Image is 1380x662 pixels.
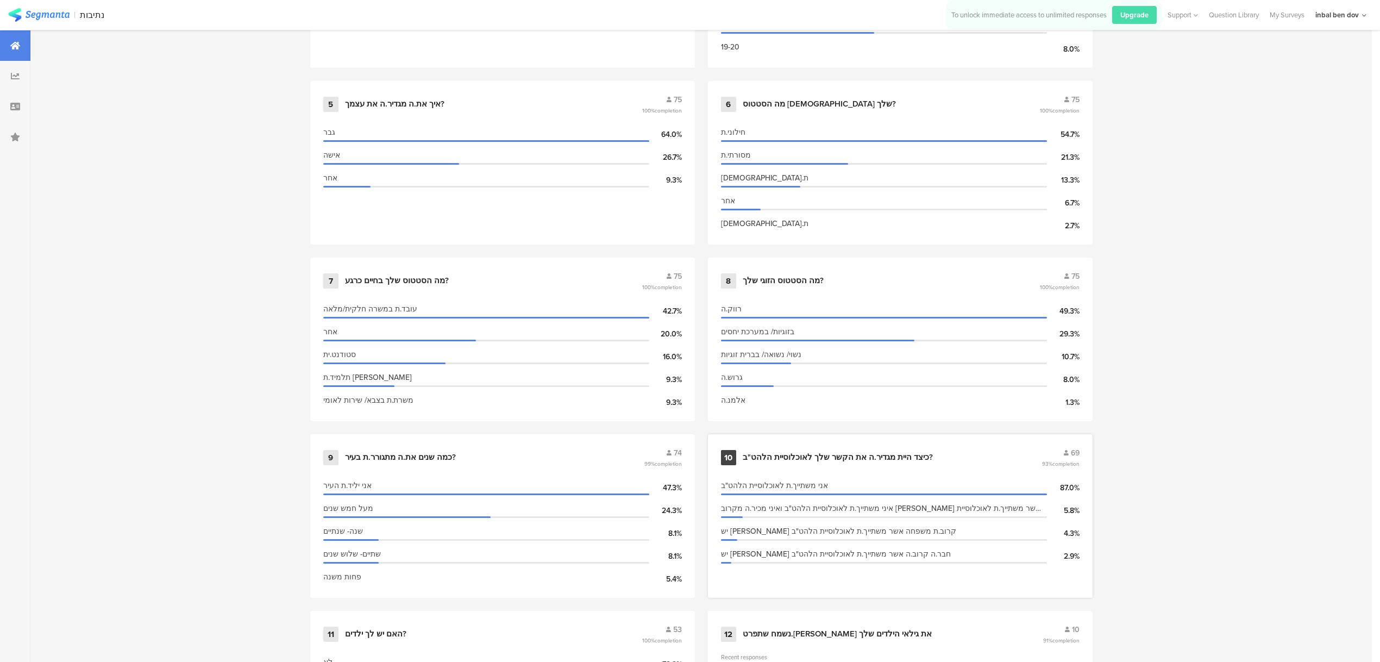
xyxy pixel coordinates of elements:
div: 10.7% [1047,351,1080,363]
span: 53 [673,624,682,635]
div: 5.8% [1047,505,1080,516]
span: 100% [1040,283,1080,291]
span: completion [655,636,682,645]
span: completion [1052,460,1080,468]
div: האם יש לך ילדים? [345,629,406,640]
span: 75 [1071,271,1080,282]
span: 100% [642,283,682,291]
div: 21.3% [1047,152,1080,163]
span: אחר [721,195,735,207]
div: 8.0% [1047,43,1080,55]
div: 9.3% [649,397,682,408]
div: 87.0% [1047,482,1080,494]
div: 8.0% [1047,374,1080,385]
div: 9.3% [649,174,682,186]
span: גרוש.ה [721,372,743,383]
span: נשוי/ נשואה/ בברית זוגיות [721,349,801,360]
div: 11 [323,627,338,642]
span: יש [PERSON_NAME] קרוב.ת משפחה אשר משתייך.ת לאוכלוסיית הלהט"ב [721,526,956,537]
span: completion [1052,283,1080,291]
div: 8.1% [649,528,682,539]
span: יש [PERSON_NAME] חבר.ה קרוב.ה אשר משתייך.ת לאוכלוסיית הלהט"ב [721,548,951,560]
div: 5.4% [649,573,682,585]
div: 5 [323,97,338,112]
span: חילוני.ת [721,127,745,138]
span: תלמיד.ת [PERSON_NAME] [323,372,412,383]
span: שתיים- שלוש שנים [323,548,381,560]
div: 49.3% [1047,305,1080,317]
span: רווק.ה [721,303,742,315]
div: 64.0% [649,129,682,140]
span: 74 [674,447,682,459]
div: 16.0% [649,351,682,363]
div: כיצד היית מגדיר.ה את הקשר שלך לאוכלוסיית הלהט"ב? [743,452,933,463]
span: משרת.ת בצבא/ שירות לאומי [323,395,413,406]
span: בזוגיות/ במערכת יחסים [721,326,794,338]
a: Upgrade [1107,6,1157,24]
span: אני משתייך.ת לאוכלוסיית הלהט"ב [721,480,828,491]
span: 99% [644,460,682,468]
div: 13.3% [1047,174,1080,186]
span: סטודנט.ית [323,349,356,360]
div: מה הסטטוס שלך בחיים כרגע? [345,276,449,286]
div: Support [1168,7,1198,23]
div: 2.9% [1047,551,1080,562]
div: 8 [721,273,736,289]
span: אחר [323,326,337,338]
div: To unlock immediate access to unlimited responses [951,10,1107,20]
span: completion [655,460,682,468]
div: 29.3% [1047,328,1080,340]
div: 6 [721,97,736,112]
div: 9.3% [649,374,682,385]
div: 6.7% [1047,197,1080,209]
span: אישה [323,149,340,161]
span: איני משתייך.ת לאוכלוסיית הלהט"ב ואיני מכיר.ה מקרוב [PERSON_NAME] אשר משתייך.ת לאוכלוסיית הלהט"ב [721,503,1042,514]
span: אחר [323,172,337,184]
div: מה הסטטוס הזוגי שלך? [743,276,824,286]
a: My Surveys [1264,10,1310,20]
div: 9 [323,450,338,465]
span: 10 [1072,624,1080,635]
div: 54.7% [1047,129,1080,140]
div: inbal ben dov [1315,10,1359,20]
span: 19-20 [721,41,739,53]
div: נתיבות [80,10,104,20]
span: [DEMOGRAPHIC_DATA].ת [721,218,808,229]
span: completion [655,107,682,115]
div: 8.1% [649,551,682,562]
span: 75 [674,271,682,282]
span: completion [655,283,682,291]
span: 93% [1042,460,1080,468]
span: [DEMOGRAPHIC_DATA].ת [721,172,808,184]
span: 100% [642,636,682,645]
span: 100% [642,107,682,115]
span: 100% [1040,107,1080,115]
span: 69 [1071,447,1080,459]
span: אלמנ.ה [721,395,745,406]
span: 75 [1071,94,1080,105]
div: 7 [323,273,338,289]
div: 10 [721,450,736,465]
div: איך את.ה מגדיר.ה את עצמך? [345,99,444,110]
img: segmanta logo [8,8,70,22]
span: גבר [323,127,335,138]
div: | [74,9,76,21]
span: מסורתי.ת [721,149,751,161]
div: נשמח שתפרט.[PERSON_NAME] את גילאי הילדים שלך [743,629,932,640]
div: 24.3% [649,505,682,516]
span: completion [1052,636,1080,645]
div: מה הסטטוס [DEMOGRAPHIC_DATA] שלך? [743,99,896,110]
span: פחות משנה [323,571,361,583]
div: 20.0% [649,328,682,340]
div: 42.7% [649,305,682,317]
div: 47.3% [649,482,682,494]
div: 1.3% [1047,397,1080,408]
span: עובד.ת במשרה חלקית/מלאה [323,303,417,315]
span: אני יליד.ת העיר [323,480,372,491]
span: 75 [674,94,682,105]
span: 91% [1043,636,1080,645]
div: Upgrade [1112,6,1157,24]
a: Question Library [1203,10,1264,20]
